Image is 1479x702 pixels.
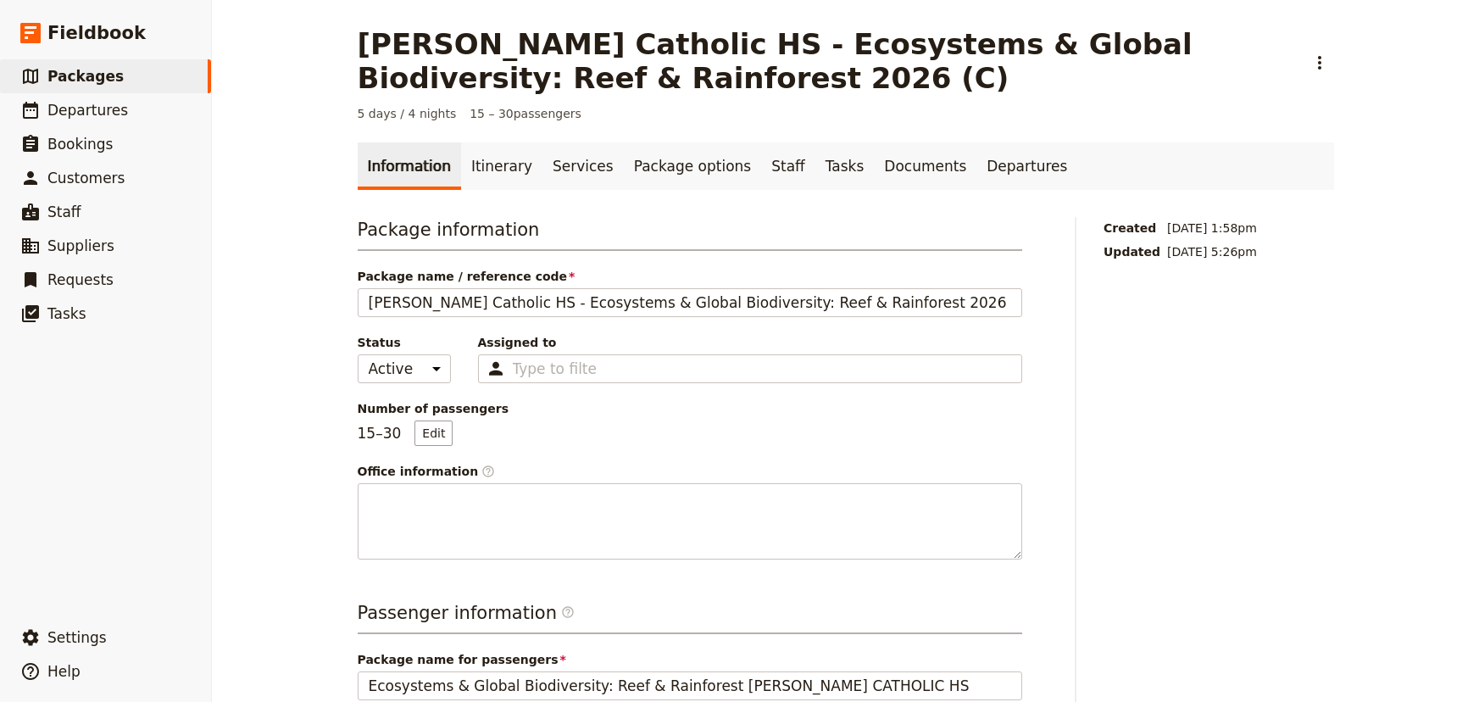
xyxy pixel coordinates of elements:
span: Updated [1104,243,1160,260]
a: Tasks [815,142,875,190]
span: Office information [358,463,1022,480]
span: Status [358,334,451,351]
h3: Passenger information [358,600,1022,634]
a: Services [542,142,624,190]
textarea: Office information​ [358,483,1022,560]
a: Package options [624,142,761,190]
span: Help [47,663,81,680]
a: Staff [761,142,815,190]
span: ​ [561,605,575,626]
span: Tasks [47,305,86,322]
input: Package name / reference code [358,288,1022,317]
a: Itinerary [461,142,542,190]
span: Staff [47,203,81,220]
span: Packages [47,68,124,85]
span: Assigned to [478,334,1022,351]
input: Assigned to [513,359,596,379]
a: Information [358,142,461,190]
span: ​ [481,465,495,478]
span: [DATE] 1:58pm [1167,220,1257,237]
button: Actions [1305,48,1334,77]
span: 15 – 30 passengers [470,105,581,122]
h1: [PERSON_NAME] Catholic HS - Ecosystems & Global Biodiversity: Reef & Rainforest 2026 (C) [358,27,1295,95]
span: [DATE] 5:26pm [1167,243,1257,260]
input: Package name for passengers [358,671,1022,700]
span: Bookings [47,136,113,153]
span: Suppliers [47,237,114,254]
a: Documents [874,142,976,190]
span: Departures [47,102,128,119]
span: Package name / reference code [358,268,1022,285]
span: 5 days / 4 nights [358,105,457,122]
select: Status [358,354,451,383]
button: Number of passengers15–30 [414,421,453,446]
a: Departures [976,142,1077,190]
span: Customers [47,170,125,187]
span: Settings [47,629,107,646]
p: 15 – 30 [358,421,453,446]
span: ​ [561,605,575,619]
h3: Package information [358,217,1022,251]
span: Package name for passengers [358,651,1022,668]
span: Created [1104,220,1160,237]
span: Fieldbook [47,20,146,46]
span: Number of passengers [358,400,1022,417]
span: Requests [47,271,114,288]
